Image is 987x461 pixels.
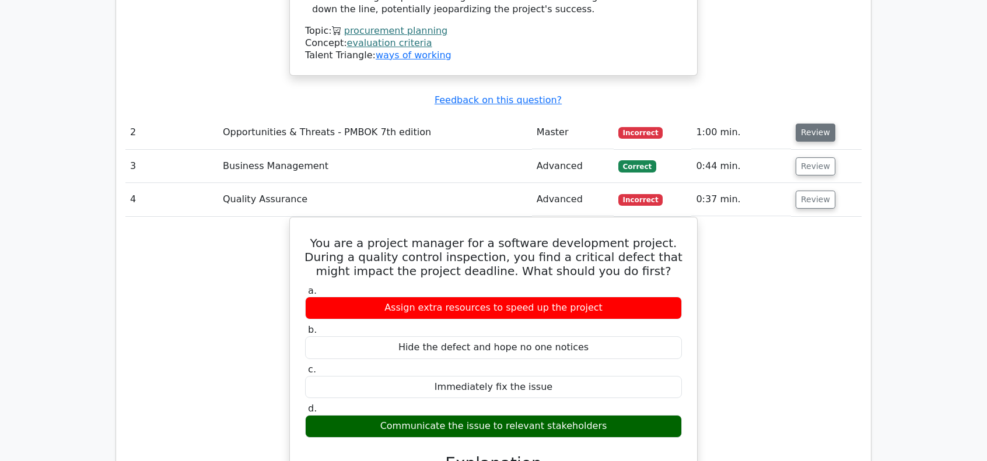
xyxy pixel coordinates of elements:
[376,50,452,61] a: ways of working
[532,183,614,216] td: Advanced
[532,150,614,183] td: Advanced
[532,116,614,149] td: Master
[125,183,218,216] td: 4
[218,150,532,183] td: Business Management
[305,336,682,359] div: Hide the defect and hope no one notices
[691,150,791,183] td: 0:44 min.
[347,37,432,48] a: evaluation criteria
[344,25,448,36] a: procurement planning
[218,116,532,149] td: Opportunities & Threats - PMBOK 7th edition
[691,116,791,149] td: 1:00 min.
[618,160,656,172] span: Correct
[796,191,835,209] button: Review
[796,124,835,142] button: Review
[305,37,682,50] div: Concept:
[305,376,682,399] div: Immediately fix the issue
[125,116,218,149] td: 2
[218,183,532,216] td: Quality Assurance
[796,157,835,175] button: Review
[618,194,663,206] span: Incorrect
[304,236,683,278] h5: You are a project manager for a software development project. During a quality control inspection...
[308,403,317,414] span: d.
[308,324,317,335] span: b.
[305,25,682,37] div: Topic:
[305,25,682,61] div: Talent Triangle:
[308,285,317,296] span: a.
[125,150,218,183] td: 3
[308,364,316,375] span: c.
[305,415,682,438] div: Communicate the issue to relevant stakeholders
[691,183,791,216] td: 0:37 min.
[618,127,663,139] span: Incorrect
[435,94,562,105] a: Feedback on this question?
[305,297,682,319] div: Assign extra resources to speed up the project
